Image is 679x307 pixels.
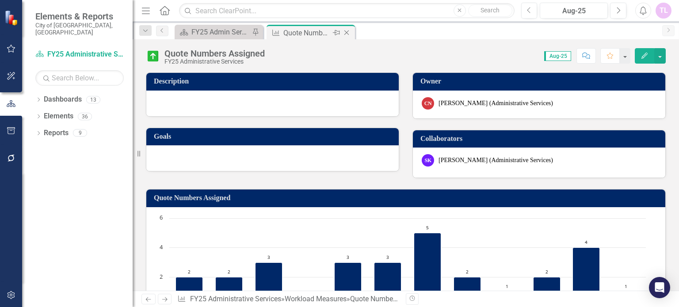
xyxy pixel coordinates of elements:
img: On Target [146,49,160,63]
h3: Description [154,77,394,85]
button: Search [468,4,512,17]
text: 1 [625,283,627,289]
div: FY25 Admin Services - Strategic Plan [191,27,250,38]
small: City of [GEOGRAPHIC_DATA], [GEOGRAPHIC_DATA] [35,22,124,36]
div: Quote Numbers Assigned [283,27,331,38]
div: 9 [73,129,87,137]
button: TL [656,3,671,19]
a: FY25 Administrative Services [190,295,281,303]
a: Workload Measures [285,295,347,303]
path: Sept-24, 2. Quote Numbers Assigned. [176,277,203,307]
div: » » [177,294,399,304]
div: [PERSON_NAME] (Administrative Services) [439,156,553,165]
a: Elements [44,111,73,121]
a: Reports [44,128,69,138]
text: 2 [545,269,548,275]
path: Oct-24, 2. Quote Numbers Assigned. [216,277,243,307]
button: Aug-25 [540,3,608,19]
text: 2 [160,273,163,280]
path: Jun-25, 2. Quote Numbers Assigned. [534,277,561,307]
div: Aug-25 [543,6,605,16]
text: 4 [160,243,163,251]
input: Search ClearPoint... [179,3,514,19]
h3: Collaborators [420,135,661,143]
input: Search Below... [35,70,124,86]
h3: Goals [154,133,394,140]
text: 3 [386,254,389,260]
path: Jul-25, 4. Quote Numbers Assigned. [573,247,600,307]
a: Dashboards [44,95,82,105]
div: 36 [78,113,92,120]
text: 2 [228,269,230,275]
text: 2 [466,269,469,275]
a: FY25 Admin Services - Strategic Plan [177,27,250,38]
text: 5 [426,224,429,231]
text: 6 [160,213,163,221]
text: 3 [267,254,270,260]
div: SK [422,154,434,167]
span: Aug-25 [544,51,571,61]
path: Jan-25, 3. Quote Numbers Assigned. [335,262,362,307]
div: 13 [86,96,100,103]
span: Elements & Reports [35,11,124,22]
div: CN [422,97,434,110]
path: Nov-24, 3. Quote Numbers Assigned. [256,262,282,307]
div: Open Intercom Messenger [649,277,670,298]
path: Mar-25, 5. Quote Numbers Assigned. [414,233,441,307]
h3: Owner [420,77,661,85]
text: 4 [585,239,587,245]
text: 1 [506,283,508,289]
text: 3 [347,254,349,260]
text: 2 [188,269,191,275]
path: Feb-25, 3. Quote Numbers Assigned. [374,262,401,307]
div: [PERSON_NAME] (Administrative Services) [439,99,553,108]
span: Search [481,7,500,14]
path: Apr-25, 2. Quote Numbers Assigned. [454,277,481,307]
a: FY25 Administrative Services [35,49,124,60]
div: Quote Numbers Assigned [350,295,429,303]
h3: Quote Numbers Assigned [154,194,661,202]
div: Quote Numbers Assigned [164,49,265,58]
div: FY25 Administrative Services [164,58,265,65]
img: ClearPoint Strategy [4,10,20,25]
